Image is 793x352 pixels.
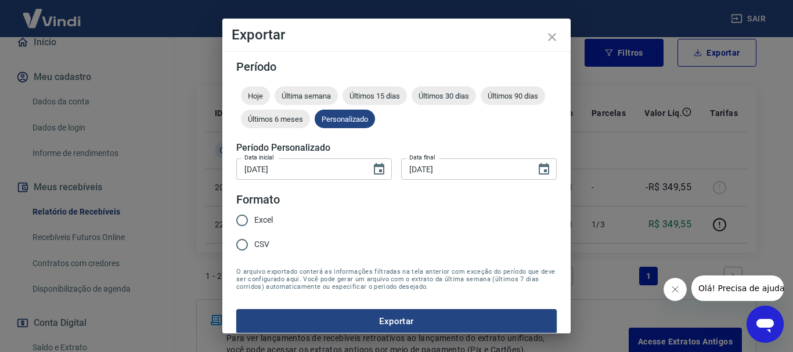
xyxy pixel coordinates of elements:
[343,92,407,100] span: Últimos 15 dias
[236,61,557,72] h5: Período
[538,23,566,51] button: close
[232,28,561,42] h4: Exportar
[315,110,375,128] div: Personalizado
[691,275,784,301] iframe: Mensagem da empresa
[7,8,98,17] span: Olá! Precisa de ajuda?
[412,92,476,100] span: Últimos 30 dias
[401,158,528,180] input: DD/MM/YYYY
[315,115,375,124] span: Personalizado
[532,158,556,181] button: Choose date, selected date is 18 de set de 2025
[664,278,687,301] iframe: Fechar mensagem
[275,86,338,105] div: Última semana
[481,92,545,100] span: Últimos 90 dias
[241,86,270,105] div: Hoje
[747,306,784,343] iframe: Botão para abrir a janela de mensagens
[412,86,476,105] div: Últimos 30 dias
[241,92,270,100] span: Hoje
[481,86,545,105] div: Últimos 90 dias
[254,214,273,226] span: Excel
[236,309,557,333] button: Exportar
[275,92,338,100] span: Última semana
[367,158,391,181] button: Choose date, selected date is 18 de set de 2025
[236,142,557,154] h5: Período Personalizado
[241,110,310,128] div: Últimos 6 meses
[254,238,269,251] span: CSV
[409,153,435,162] label: Data final
[236,191,280,208] legend: Formato
[343,86,407,105] div: Últimos 15 dias
[244,153,274,162] label: Data inicial
[236,268,557,291] span: O arquivo exportado conterá as informações filtradas na tela anterior com exceção do período que ...
[236,158,363,180] input: DD/MM/YYYY
[241,115,310,124] span: Últimos 6 meses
